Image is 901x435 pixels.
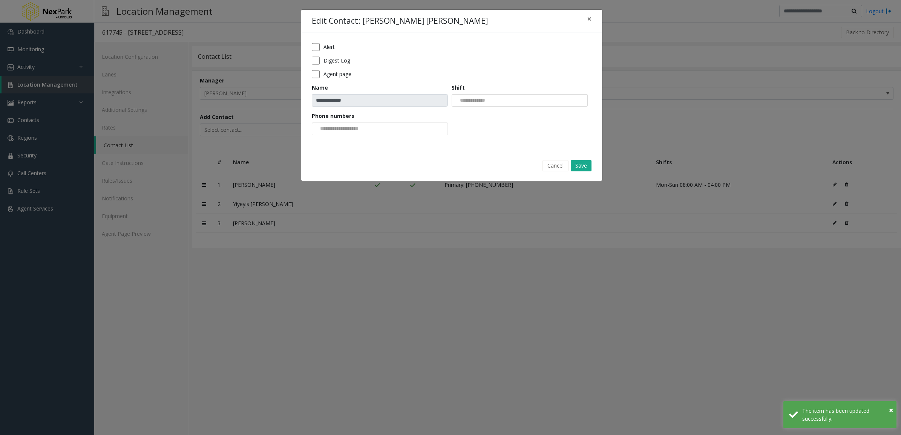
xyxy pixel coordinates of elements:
span: × [889,405,893,415]
div: The item has been updated successfully. [802,407,891,423]
label: Agent page [323,70,351,78]
label: Name [312,84,328,92]
label: Shift [452,84,465,92]
button: Close [582,10,597,28]
button: Cancel [542,160,568,171]
label: Digest Log [323,56,350,64]
label: Alert [323,43,335,51]
label: Phone numbers [312,112,354,120]
button: Save [571,160,591,171]
h4: Edit Contact: [PERSON_NAME] [PERSON_NAME] [312,15,488,27]
span: × [587,14,591,24]
button: Close [889,404,893,416]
